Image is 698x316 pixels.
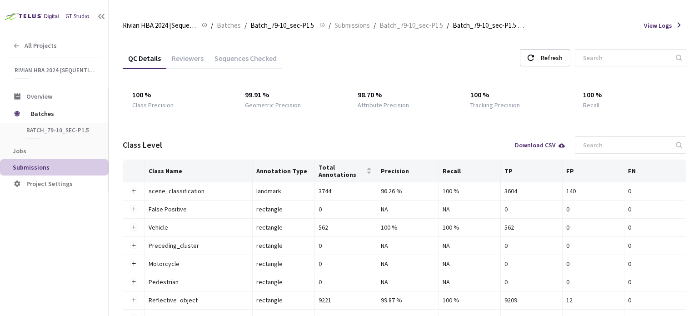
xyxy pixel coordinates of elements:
span: Jobs [13,147,26,155]
div: 0 [628,241,682,251]
span: Batch_79-10_sec-P1.5 [250,20,314,31]
button: Expand row [130,206,137,213]
div: 0 [504,259,558,269]
span: Batch_79-10_sec-P1.5 [379,20,443,31]
div: 100 % [381,222,435,232]
div: 0 [319,277,373,287]
div: 99.91 % [245,90,339,100]
div: 0 [319,259,373,269]
div: 9209 [504,295,558,305]
span: Total Annotations [319,164,364,178]
th: Precision [377,160,439,182]
div: 0 [504,241,558,251]
span: Rivian HBA 2024 [Sequential] [123,20,196,31]
div: 0 [566,259,620,269]
div: 0 [504,204,558,214]
span: Submissions [13,163,50,171]
div: 0 [628,222,682,232]
div: Class Level [123,139,162,151]
div: 9221 [319,295,373,305]
div: 0 [628,204,682,214]
div: 100 % [443,222,497,232]
button: Expand row [130,242,137,249]
div: NA [443,259,497,269]
div: 0 [504,277,558,287]
div: 0 [319,241,373,251]
div: Attribute Precision [358,100,409,110]
div: Reflective_object [149,295,249,305]
div: QC Details [123,54,166,69]
a: Batch_79-10_sec-P1.5 [378,20,445,30]
span: All Projects [25,42,57,50]
div: Preceding_cluster [149,241,249,251]
button: Expand row [130,224,137,231]
span: Submissions [334,20,370,31]
div: 0 [566,277,620,287]
th: FN [624,160,686,182]
div: rectangle [256,204,311,214]
div: 0 [628,259,682,269]
div: rectangle [256,259,311,269]
div: NA [381,277,435,287]
div: False Positive [149,204,249,214]
th: Class Name [145,160,253,182]
span: Batch_79-10_sec-P1.5 [26,126,94,134]
th: FP [563,160,624,182]
input: Search [578,137,674,153]
a: Submissions [333,20,372,30]
div: scene_classification [149,186,249,196]
div: Geometric Precision [245,100,301,110]
div: Pedestrian [149,277,249,287]
div: 98.70 % [358,90,452,100]
div: rectangle [256,295,311,305]
div: 100 % [443,295,497,305]
div: 0 [628,277,682,287]
div: 562 [504,222,558,232]
div: 100 % [583,90,677,100]
div: NA [381,259,435,269]
div: NA [381,241,435,251]
div: rectangle [256,241,311,251]
div: 562 [319,222,373,232]
div: Reviewers [166,54,209,69]
div: 0 [628,295,682,305]
div: 100 % [443,186,497,196]
div: NA [443,241,497,251]
li: / [329,20,331,31]
div: 96.26 % [381,186,435,196]
div: Refresh [541,50,563,66]
div: Class Precision [132,100,174,110]
span: Batches [217,20,241,31]
div: Recall [583,100,599,110]
div: NA [443,204,497,214]
th: Total Annotations [315,160,377,182]
div: Sequences Checked [209,54,282,69]
div: 3604 [504,186,558,196]
div: GT Studio [65,12,90,21]
div: NA [381,204,435,214]
li: / [211,20,213,31]
div: Tracking Precision [470,100,520,110]
a: Batches [215,20,243,30]
div: 3744 [319,186,373,196]
span: Project Settings [26,180,73,188]
div: Motorcycle [149,259,249,269]
div: 0 [319,204,373,214]
button: Expand row [130,278,137,286]
li: / [374,20,376,31]
th: TP [501,160,563,182]
li: / [244,20,247,31]
div: Download CSV [515,142,566,148]
button: Expand row [130,260,137,267]
div: 140 [566,186,620,196]
button: Expand row [130,296,137,304]
div: rectangle [256,277,311,287]
div: 0 [566,204,620,214]
div: 0 [566,222,620,232]
th: Recall [439,160,501,182]
span: Overview [26,92,52,100]
input: Search [578,50,674,66]
div: 100 % [132,90,226,100]
div: 0 [628,186,682,196]
div: landmark [256,186,311,196]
